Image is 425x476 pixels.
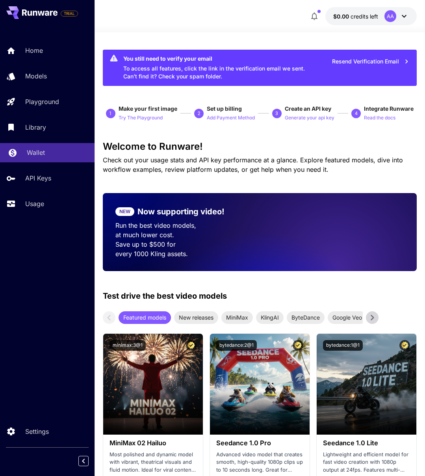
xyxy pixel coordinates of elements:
div: KlingAI [256,311,284,324]
p: Models [25,71,47,81]
p: Advanced video model that creates smooth, high-quality 1080p clips up to 10 seconds long. Great f... [216,451,303,474]
div: New releases [174,311,218,324]
button: minimax:3@1 [109,340,146,351]
p: 1 [109,110,112,117]
span: $0.00 [333,13,351,20]
button: $0.00AA [325,7,417,25]
img: alt [103,334,203,435]
span: Add your payment card to enable full platform functionality. [61,9,78,18]
p: Generate your api key [285,114,334,122]
span: Check out your usage stats and API key performance at a glance. Explore featured models, dive int... [103,156,403,173]
button: Collapse sidebar [78,456,89,466]
p: 2 [198,110,200,117]
img: alt [317,334,416,435]
div: ByteDance [287,311,325,324]
p: Now supporting video! [137,206,225,218]
span: Create an API key [285,105,331,112]
p: Lightweight and efficient model for fast video creation with 1080p output at 24fps. Features mult... [323,451,410,474]
h3: Welcome to Runware! [103,141,417,152]
button: Resend Verification Email [328,54,414,70]
button: Certified Model – Vetted for best performance and includes a commercial license. [186,340,197,351]
span: KlingAI [256,313,284,322]
div: AA [384,10,396,22]
span: ByteDance [287,313,325,322]
span: Google Veo [328,313,367,322]
button: Certified Model – Vetted for best performance and includes a commercial license. [293,340,303,351]
div: Featured models [119,311,171,324]
p: Try The Playground [119,114,163,122]
button: Add Payment Method [207,113,255,122]
h3: Seedance 1.0 Lite [323,439,410,447]
span: New releases [174,313,218,322]
span: MiniMax [221,313,253,322]
button: Read the docs [364,113,395,122]
p: API Keys [25,173,51,183]
p: 3 [275,110,278,117]
div: To access all features, click the link in the verification email we sent. Can’t find it? Check yo... [123,52,309,84]
div: Collapse sidebar [84,454,95,468]
span: Make your first image [119,105,177,112]
p: Test drive the best video models [103,290,227,302]
p: Home [25,46,43,55]
div: $0.00 [333,12,378,20]
button: Try The Playground [119,113,163,122]
p: Library [25,123,46,132]
p: Add Payment Method [207,114,255,122]
p: Read the docs [364,114,395,122]
button: bytedance:2@1 [216,340,257,351]
p: Usage [25,199,44,208]
p: NEW [119,208,130,215]
span: Set up billing [207,105,242,112]
div: Google Veo [328,311,367,324]
button: Generate your api key [285,113,334,122]
img: alt [210,334,310,435]
p: Wallet [27,148,45,157]
p: Most polished and dynamic model with vibrant, theatrical visuals and fluid motion. Ideal for vira... [109,451,197,474]
span: TRIAL [61,11,78,17]
h3: MiniMax 02 Hailuo [109,439,197,447]
span: credits left [351,13,378,20]
h3: Seedance 1.0 Pro [216,439,303,447]
p: Run the best video models, at much lower cost. [115,221,247,240]
span: Featured models [119,313,171,322]
div: You still need to verify your email [123,54,309,63]
p: Settings [25,427,49,436]
button: Certified Model – Vetted for best performance and includes a commercial license. [399,340,410,351]
p: Save up to $500 for every 1000 Kling assets. [115,240,247,258]
p: Playground [25,97,59,106]
button: bytedance:1@1 [323,340,363,351]
div: MiniMax [221,311,253,324]
span: Integrate Runware [364,105,414,112]
p: 4 [355,110,358,117]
